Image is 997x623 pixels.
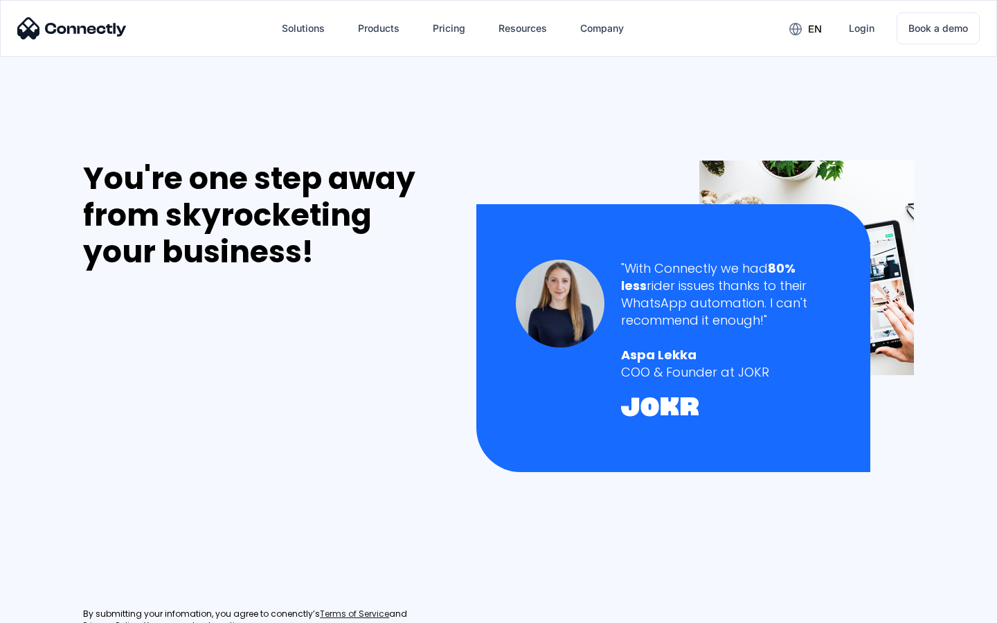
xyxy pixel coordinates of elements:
[433,19,465,38] div: Pricing
[849,19,874,38] div: Login
[83,287,291,592] iframe: Form 0
[621,260,796,294] strong: 80% less
[621,363,831,381] div: COO & Founder at JOKR
[17,17,127,39] img: Connectly Logo
[282,19,325,38] div: Solutions
[580,19,624,38] div: Company
[83,161,447,270] div: You're one step away from skyrocketing your business!
[897,12,980,44] a: Book a demo
[498,19,547,38] div: Resources
[621,260,831,329] div: "With Connectly we had rider issues thanks to their WhatsApp automation. I can't recommend it eno...
[14,599,83,618] aside: Language selected: English
[808,19,822,39] div: en
[358,19,399,38] div: Products
[422,12,476,45] a: Pricing
[28,599,83,618] ul: Language list
[838,12,886,45] a: Login
[320,608,389,620] a: Terms of Service
[621,346,697,363] strong: Aspa Lekka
